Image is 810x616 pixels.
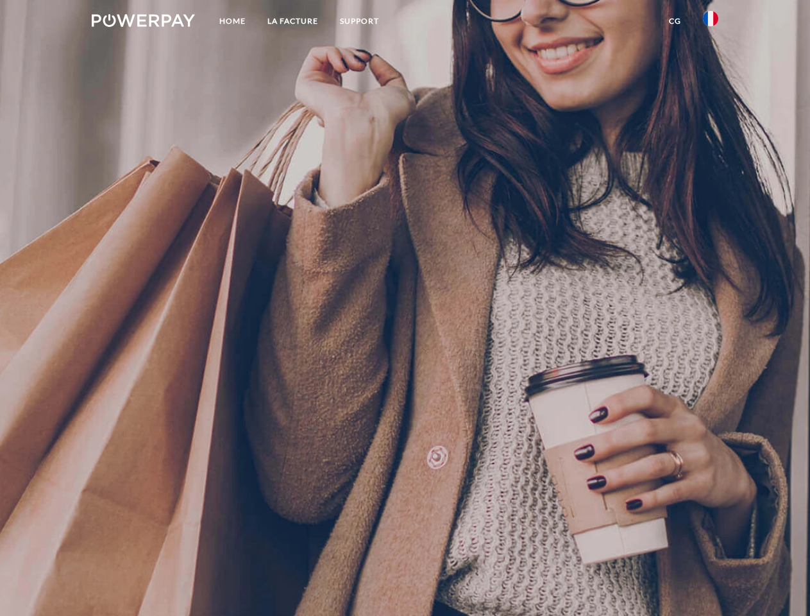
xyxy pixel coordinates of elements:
[329,10,390,33] a: Support
[92,14,195,27] img: logo-powerpay-white.svg
[703,11,718,26] img: fr
[257,10,329,33] a: LA FACTURE
[658,10,692,33] a: CG
[208,10,257,33] a: Home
